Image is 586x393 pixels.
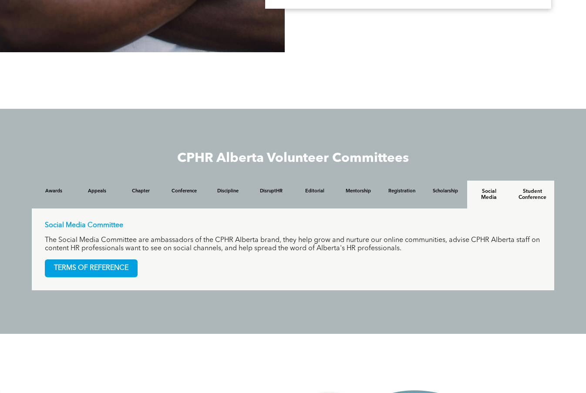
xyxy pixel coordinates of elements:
[388,188,416,194] h4: Registration
[177,152,409,165] span: CPHR Alberta Volunteer Committees
[475,188,503,201] h4: Social Media
[344,188,372,194] h4: Mentorship
[257,188,285,194] h4: DisruptHR
[301,188,329,194] h4: Editorial
[45,236,541,253] p: The Social Media Committee are ambassadors of the CPHR Alberta brand, they help grow and nurture ...
[45,259,138,277] a: TERMS OF REFERENCE
[40,188,67,194] h4: Awards
[45,260,137,277] span: TERMS OF REFERENCE
[214,188,242,194] h4: Discipline
[431,188,459,194] h4: Scholarship
[45,222,541,230] p: Social Media Committee
[127,188,155,194] h4: Chapter
[170,188,198,194] h4: Conference
[519,188,546,201] h4: Student Conference
[83,188,111,194] h4: Appeals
